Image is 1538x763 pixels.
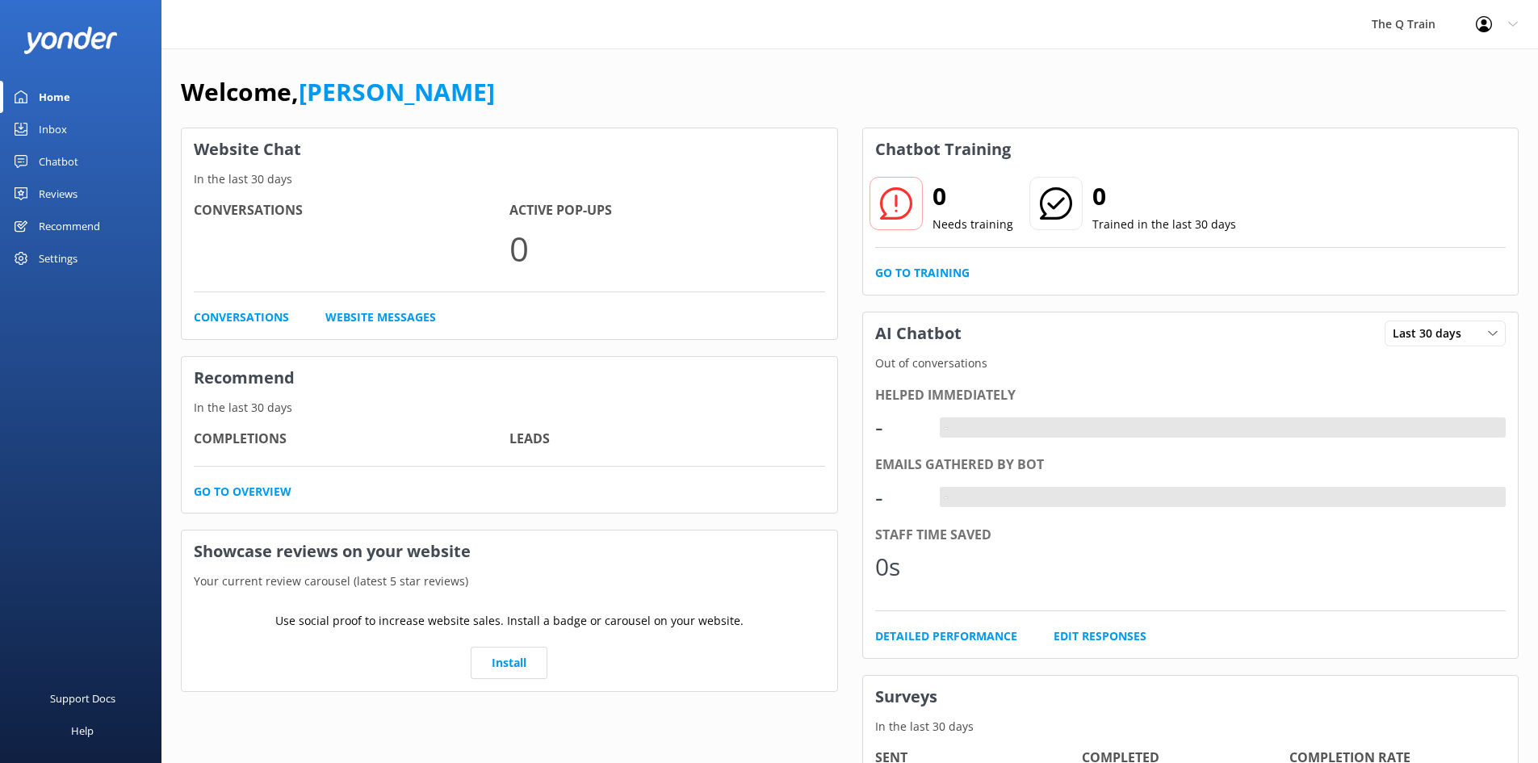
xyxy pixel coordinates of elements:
[932,177,1013,216] h2: 0
[509,429,825,450] h4: Leads
[875,478,924,517] div: -
[471,647,547,679] a: Install
[863,718,1519,736] p: In the last 30 days
[863,312,974,354] h3: AI Chatbot
[940,487,952,508] div: -
[875,627,1017,645] a: Detailed Performance
[863,354,1519,372] p: Out of conversations
[182,170,837,188] p: In the last 30 days
[1054,627,1146,645] a: Edit Responses
[182,530,837,572] h3: Showcase reviews on your website
[71,715,94,747] div: Help
[875,264,970,282] a: Go to Training
[182,357,837,399] h3: Recommend
[182,128,837,170] h3: Website Chat
[875,547,924,586] div: 0s
[863,128,1023,170] h3: Chatbot Training
[863,676,1519,718] h3: Surveys
[1092,216,1236,233] p: Trained in the last 30 days
[275,612,744,630] p: Use social proof to increase website sales. Install a badge or carousel on your website.
[39,178,78,210] div: Reviews
[182,399,837,417] p: In the last 30 days
[39,113,67,145] div: Inbox
[932,216,1013,233] p: Needs training
[325,308,436,326] a: Website Messages
[1393,325,1471,342] span: Last 30 days
[50,682,115,715] div: Support Docs
[875,455,1507,476] div: Emails gathered by bot
[182,572,837,590] p: Your current review carousel (latest 5 star reviews)
[509,221,825,275] p: 0
[875,525,1507,546] div: Staff time saved
[24,27,117,53] img: yonder-white-logo.png
[194,308,289,326] a: Conversations
[875,408,924,446] div: -
[194,429,509,450] h4: Completions
[39,242,78,275] div: Settings
[509,200,825,221] h4: Active Pop-ups
[39,81,70,113] div: Home
[1092,177,1236,216] h2: 0
[39,210,100,242] div: Recommend
[194,483,291,501] a: Go to overview
[39,145,78,178] div: Chatbot
[940,417,952,438] div: -
[194,200,509,221] h4: Conversations
[181,73,495,111] h1: Welcome,
[875,385,1507,406] div: Helped immediately
[299,75,495,108] a: [PERSON_NAME]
